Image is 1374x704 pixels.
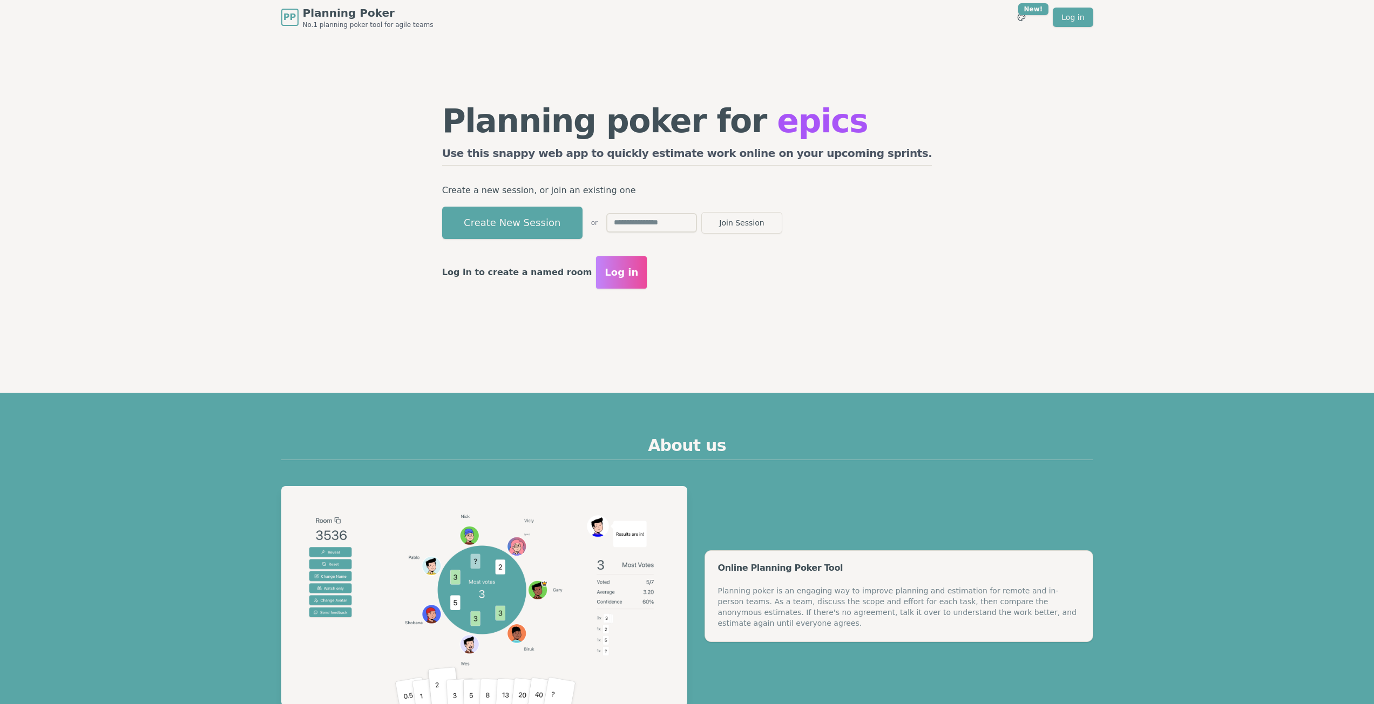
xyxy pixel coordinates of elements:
[442,105,932,137] h1: Planning poker for
[1018,3,1049,15] div: New!
[596,256,647,289] button: Log in
[718,564,1080,572] div: Online Planning Poker Tool
[701,212,782,234] button: Join Session
[303,20,434,29] span: No.1 planning poker tool for agile teams
[442,207,583,239] button: Create New Session
[281,436,1093,460] h2: About us
[283,11,296,24] span: PP
[718,585,1080,628] div: Planning poker is an engaging way to improve planning and estimation for remote and in-person tea...
[442,146,932,166] h2: Use this snappy web app to quickly estimate work online on your upcoming sprints.
[442,265,592,280] p: Log in to create a named room
[281,5,434,29] a: PPPlanning PokerNo.1 planning poker tool for agile teams
[1012,8,1031,27] button: New!
[442,183,932,198] p: Create a new session, or join an existing one
[591,218,598,227] span: or
[1053,8,1093,27] a: Log in
[605,265,638,280] span: Log in
[303,5,434,20] span: Planning Poker
[777,102,868,140] span: epics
